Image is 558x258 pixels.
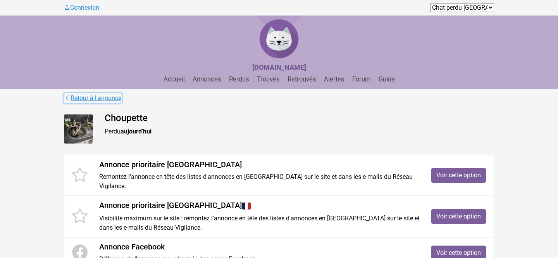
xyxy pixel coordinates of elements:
[105,127,494,136] p: Perdu
[105,113,494,124] h4: Choupette
[252,64,306,71] a: [DOMAIN_NAME]
[252,63,306,71] strong: [DOMAIN_NAME]
[375,76,398,83] a: Guide
[99,172,420,191] p: Remontez l'annonce en tête des listes d'annonces en [GEOGRAPHIC_DATA] sur le site et dans les e-m...
[431,209,486,224] a: Voir cette option
[99,214,420,232] p: Visibilité maximum sur le site : remontez l'annonce en tête des listes d'annonces en [GEOGRAPHIC_...
[284,76,319,83] a: Retrouvés
[254,76,283,83] a: Trouvés
[160,76,188,83] a: Accueil
[349,76,374,83] a: Forum
[99,242,420,251] h4: Annonce Facebook
[64,93,122,103] a: Retour à l'annonce
[189,76,224,83] a: Annonces
[256,16,302,62] img: Chat Perdu France
[321,76,348,83] a: Alertes
[64,4,99,11] a: Connexion
[242,201,251,211] img: France
[121,128,152,135] strong: aujourd'hui
[99,201,420,211] h4: Annonce prioritaire [GEOGRAPHIC_DATA]
[99,160,420,169] h4: Annonce prioritaire [GEOGRAPHIC_DATA]
[431,168,486,183] a: Voir cette option
[226,76,252,83] a: Perdus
